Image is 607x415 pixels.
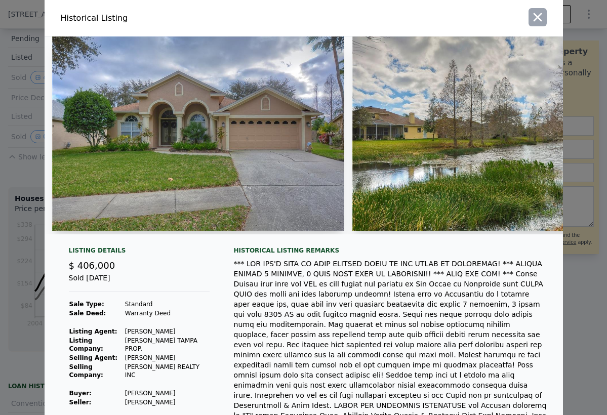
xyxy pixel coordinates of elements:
strong: Sale Deed: [69,310,106,317]
td: [PERSON_NAME] [125,398,210,407]
strong: Sale Type: [69,301,104,308]
div: Historical Listing remarks [234,246,547,255]
img: Property Img [52,36,344,231]
td: [PERSON_NAME] TAMPA PROP. [125,336,210,353]
div: Sold [DATE] [69,273,210,292]
td: [PERSON_NAME] [125,389,210,398]
td: Warranty Deed [125,309,210,318]
span: $ 406,000 [69,260,115,271]
strong: Buyer : [69,390,92,397]
div: Listing Details [69,246,210,259]
div: Historical Listing [61,12,300,24]
td: [PERSON_NAME] [125,353,210,362]
strong: Seller : [69,399,92,406]
td: [PERSON_NAME] REALTY INC [125,362,210,380]
strong: Listing Agent: [69,328,117,335]
strong: Selling Agent: [69,354,118,361]
td: [PERSON_NAME] [125,327,210,336]
td: Standard [125,300,210,309]
strong: Selling Company: [69,363,103,379]
strong: Listing Company: [69,337,103,352]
